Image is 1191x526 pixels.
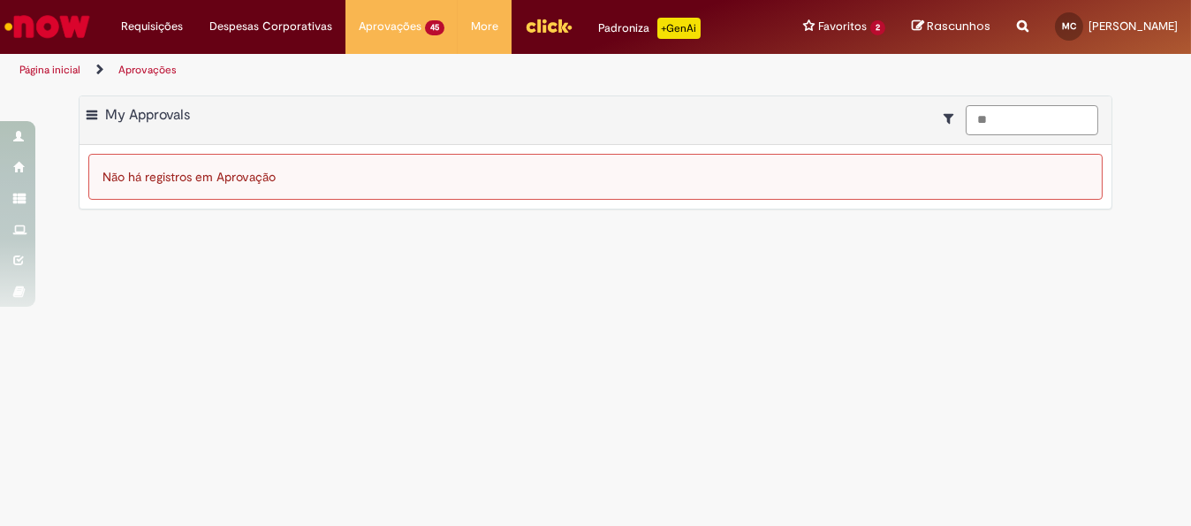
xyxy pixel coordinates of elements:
span: Requisições [121,18,183,35]
span: More [471,18,498,35]
ul: Trilhas de página [13,54,781,87]
span: MC [1062,20,1076,32]
i: Mostrar filtros para: Suas Solicitações [944,112,962,125]
span: [PERSON_NAME] [1089,19,1178,34]
div: Padroniza [599,18,701,39]
img: click_logo_yellow_360x200.png [525,12,573,39]
span: Favoritos [818,18,867,35]
span: Rascunhos [927,18,990,34]
img: ServiceNow [2,9,93,44]
a: Aprovações [118,63,177,77]
a: Página inicial [19,63,80,77]
span: Despesas Corporativas [209,18,332,35]
span: My Approvals [105,106,190,124]
a: Rascunhos [912,19,990,35]
p: +GenAi [657,18,701,39]
span: Aprovações [359,18,421,35]
span: 45 [425,20,444,35]
div: Não há registros em Aprovação [88,154,1103,200]
span: 2 [870,20,885,35]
